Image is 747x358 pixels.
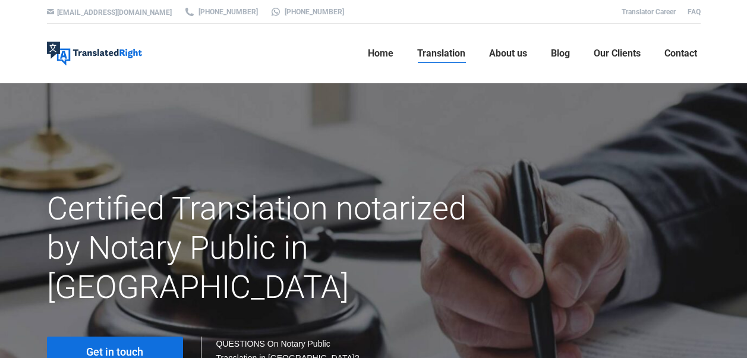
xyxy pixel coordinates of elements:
[547,34,573,73] a: Blog
[364,34,397,73] a: Home
[664,48,697,59] span: Contact
[594,48,641,59] span: Our Clients
[551,48,570,59] span: Blog
[489,48,527,59] span: About us
[622,8,676,16] a: Translator Career
[184,7,258,17] a: [PHONE_NUMBER]
[688,8,701,16] a: FAQ
[590,34,644,73] a: Our Clients
[486,34,531,73] a: About us
[270,7,344,17] a: [PHONE_NUMBER]
[417,48,465,59] span: Translation
[47,189,477,307] h1: Certified Translation notarized by Notary Public in [GEOGRAPHIC_DATA]
[661,34,701,73] a: Contact
[57,8,172,17] a: [EMAIL_ADDRESS][DOMAIN_NAME]
[86,346,143,358] span: Get in touch
[414,34,469,73] a: Translation
[368,48,393,59] span: Home
[47,42,142,65] img: Translated Right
